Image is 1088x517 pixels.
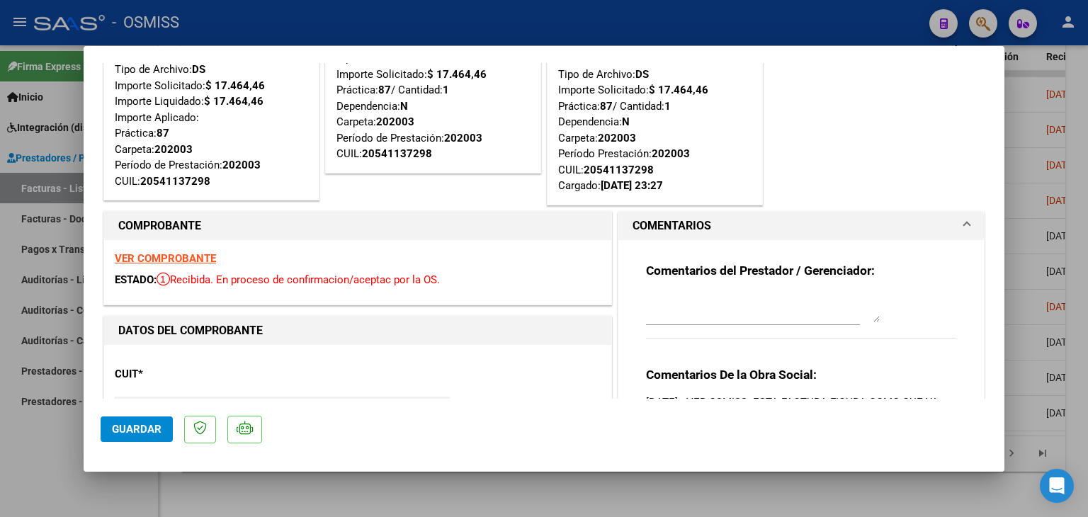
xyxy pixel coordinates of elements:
[1040,469,1074,503] div: Open Intercom Messenger
[584,162,654,178] div: 20541137298
[140,174,210,190] div: 20541137298
[336,50,530,162] div: Tipo de Archivo: Importe Solicitado: Práctica: / Cantidad: Dependencia: Carpeta: Período de Prest...
[558,50,752,194] div: Tipo de Archivo: Importe Solicitado: Práctica: / Cantidad: Dependencia: Carpeta: Período Prestaci...
[154,143,193,156] strong: 202003
[633,217,711,234] h1: COMENTARIOS
[598,132,636,144] strong: 202003
[157,127,169,140] strong: 87
[115,273,157,286] span: ESTADO:
[646,368,817,382] strong: Comentarios De la Obra Social:
[646,394,956,426] p: [DATE] - VER OSMISS. ESTA FACTURA FIGURA COMO QUE YA FUE PRESENTADA ANTERIORMENTE.
[222,159,261,171] strong: 202003
[115,366,261,382] p: CUIT
[362,146,432,162] div: 20541137298
[112,423,161,436] span: Guardar
[601,179,663,192] strong: [DATE] 23:27
[646,263,875,278] strong: Comentarios del Prestador / Gerenciador:
[444,132,482,144] strong: 202003
[115,252,216,265] a: VER COMPROBANTE
[618,212,984,240] mat-expansion-panel-header: COMENTARIOS
[652,147,690,160] strong: 202003
[204,95,263,108] strong: $ 17.464,46
[664,100,671,113] strong: 1
[443,84,449,96] strong: 1
[427,68,487,81] strong: $ 17.464,46
[649,84,708,96] strong: $ 17.464,46
[378,84,391,96] strong: 87
[101,416,173,442] button: Guardar
[400,100,408,113] strong: N
[622,115,630,128] strong: N
[205,79,265,92] strong: $ 17.464,46
[618,240,984,491] div: COMENTARIOS
[635,68,649,81] strong: DS
[115,62,308,189] div: Tipo de Archivo: Importe Solicitado: Importe Liquidado: Importe Aplicado: Práctica: Carpeta: Perí...
[600,100,613,113] strong: 87
[157,273,440,286] span: Recibida. En proceso de confirmacion/aceptac por la OS.
[192,63,205,76] strong: DS
[118,324,263,337] strong: DATOS DEL COMPROBANTE
[376,115,414,128] strong: 202003
[118,219,201,232] strong: COMPROBANTE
